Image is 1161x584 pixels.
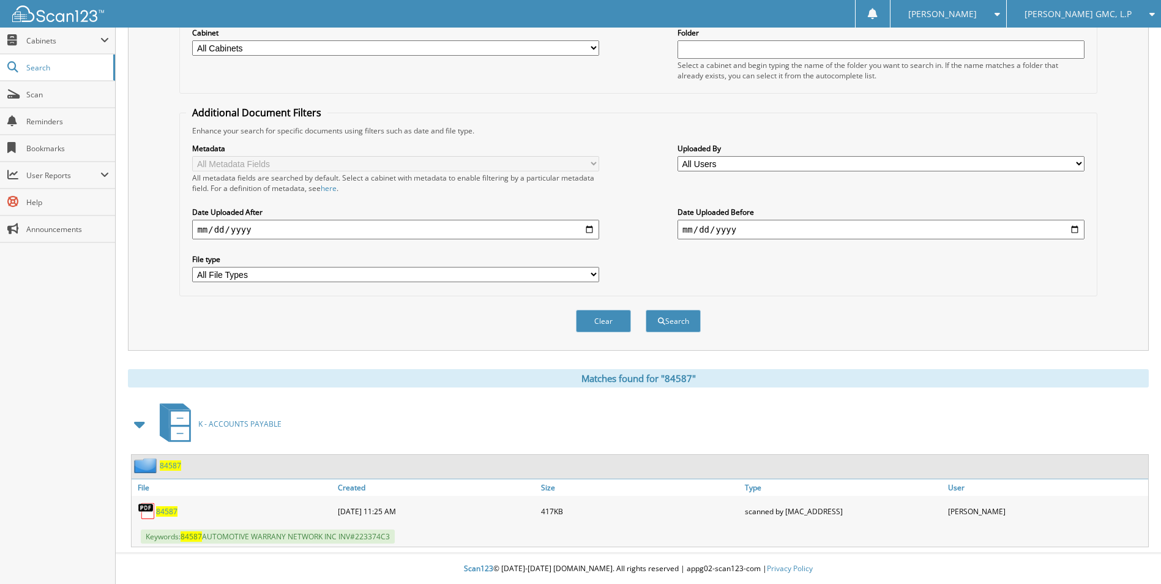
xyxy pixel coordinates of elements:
[156,506,177,517] a: 84587
[192,173,599,193] div: All metadata fields are searched by default. Select a cabinet with metadata to enable filtering b...
[12,6,104,22] img: scan123-logo-white.svg
[26,143,109,154] span: Bookmarks
[538,499,741,523] div: 417KB
[26,197,109,208] span: Help
[192,28,599,38] label: Cabinet
[678,143,1084,154] label: Uploaded By
[26,36,100,46] span: Cabinets
[132,479,335,496] a: File
[335,479,538,496] a: Created
[742,479,945,496] a: Type
[160,460,181,471] a: 84587
[186,106,327,119] legend: Additional Document Filters
[538,479,741,496] a: Size
[141,530,395,544] span: Keywords: AUTOMOTIVE WARRANY NETWORK INC INV#223374C3
[678,28,1084,38] label: Folder
[742,499,945,523] div: scanned by [MAC_ADDRESS]
[192,220,599,239] input: start
[116,554,1161,584] div: © [DATE]-[DATE] [DOMAIN_NAME]. All rights reserved | appg02-scan123-com |
[152,400,282,448] a: K - ACCOUNTS PAYABLE
[678,60,1084,81] div: Select a cabinet and begin typing the name of the folder you want to search in. If the name match...
[26,62,107,73] span: Search
[26,170,100,181] span: User Reports
[767,563,813,574] a: Privacy Policy
[26,224,109,234] span: Announcements
[192,254,599,264] label: File type
[321,183,337,193] a: here
[138,502,156,520] img: PDF.png
[678,207,1084,217] label: Date Uploaded Before
[198,419,282,429] span: K - ACCOUNTS PAYABLE
[335,499,538,523] div: [DATE] 11:25 AM
[186,125,1090,136] div: Enhance your search for specific documents using filters such as date and file type.
[26,116,109,127] span: Reminders
[576,310,631,332] button: Clear
[945,499,1148,523] div: [PERSON_NAME]
[181,531,202,542] span: 84587
[26,89,109,100] span: Scan
[1025,10,1132,18] span: [PERSON_NAME] GMC, L.P
[464,563,493,574] span: Scan123
[192,207,599,217] label: Date Uploaded After
[192,143,599,154] label: Metadata
[678,220,1084,239] input: end
[134,458,160,473] img: folder2.png
[908,10,977,18] span: [PERSON_NAME]
[128,369,1149,387] div: Matches found for "84587"
[945,479,1148,496] a: User
[646,310,701,332] button: Search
